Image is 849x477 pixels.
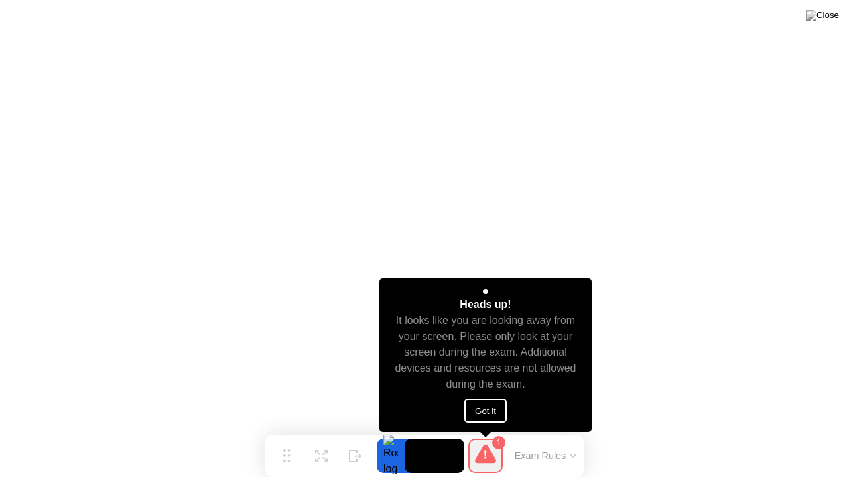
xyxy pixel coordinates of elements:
button: Exam Rules [511,450,581,462]
button: Got it [464,399,507,423]
img: Close [806,10,839,21]
div: 1 [492,436,505,449]
div: Heads up! [460,297,511,313]
div: It looks like you are looking away from your screen. Please only look at your screen during the e... [391,313,580,392]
